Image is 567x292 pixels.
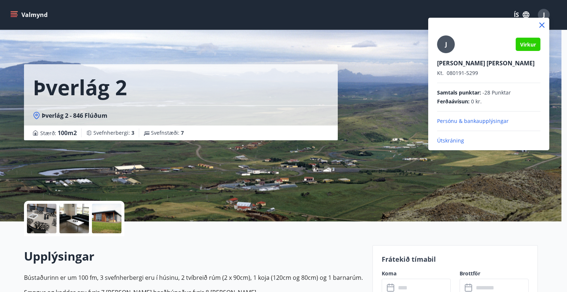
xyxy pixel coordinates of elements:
[437,69,540,77] p: 080191-5299
[445,40,447,48] span: J
[437,69,444,76] span: Kt.
[482,89,511,96] span: -28 Punktar
[437,59,540,67] p: [PERSON_NAME] [PERSON_NAME]
[437,117,540,125] p: Persónu & bankaupplýsingar
[471,98,482,105] span: 0 kr.
[437,137,540,144] p: Útskráning
[520,41,536,48] span: Virkur
[437,98,470,105] span: Ferðaávísun :
[437,89,481,96] span: Samtals punktar :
